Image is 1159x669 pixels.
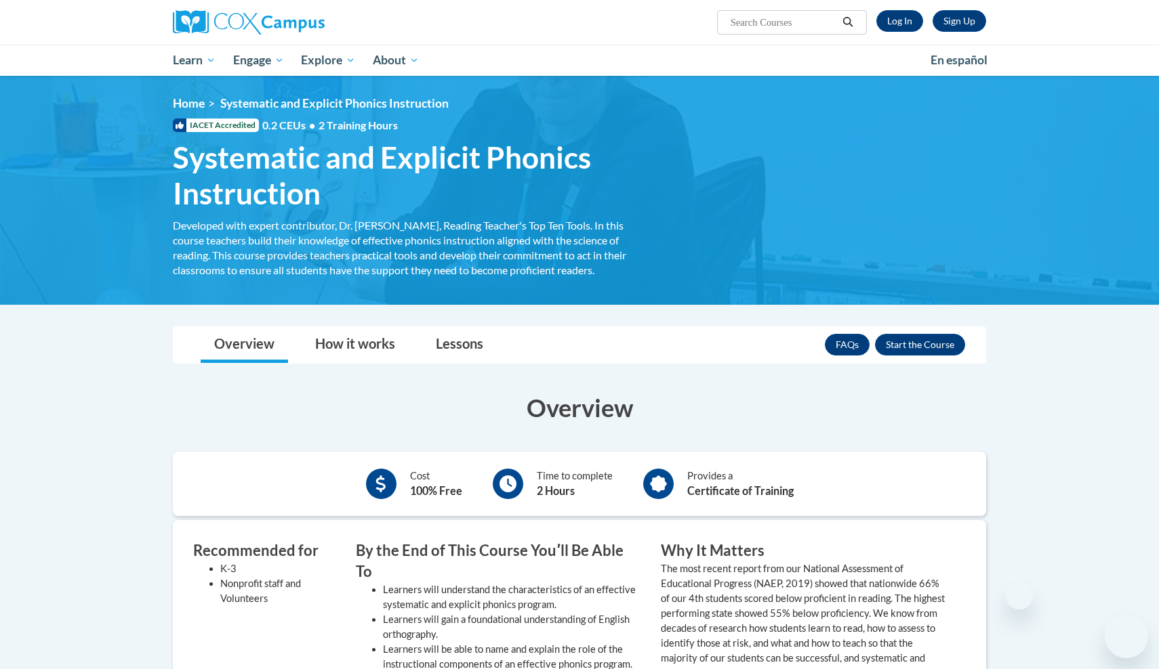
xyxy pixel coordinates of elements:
[410,484,462,497] b: 100% Free
[1105,615,1148,658] iframe: Button to launch messaging window
[173,218,640,278] div: Developed with expert contributor, Dr. [PERSON_NAME], Reading Teacher's Top Ten Tools. In this co...
[931,53,988,67] span: En español
[193,540,335,561] h3: Recommended for
[687,469,794,499] div: Provides a
[422,327,497,363] a: Lessons
[201,327,288,363] a: Overview
[173,391,986,425] h3: Overview
[876,10,923,32] a: Log In
[933,10,986,32] a: Register
[383,582,640,612] li: Learners will understand the characteristics of an effective systematic and explicit phonics prog...
[364,45,428,76] a: About
[173,10,325,35] img: Cox Campus
[220,96,449,110] span: Systematic and Explicit Phonics Instruction
[164,45,224,76] a: Learn
[729,14,838,30] input: Search Courses
[838,14,858,30] button: Search
[319,118,398,131] span: 2 Training Hours
[292,45,364,76] a: Explore
[224,45,293,76] a: Engage
[220,561,335,576] li: K-3
[301,52,355,68] span: Explore
[233,52,284,68] span: Engage
[173,96,205,110] a: Home
[383,612,640,642] li: Learners will gain a foundational understanding of English orthography.
[1006,582,1033,609] iframe: Close message
[373,52,419,68] span: About
[173,139,640,211] span: Systematic and Explicit Phonics Instruction
[825,334,870,355] a: FAQs
[173,52,216,68] span: Learn
[220,576,335,606] li: Nonprofit staff and Volunteers
[173,10,430,35] a: Cox Campus
[537,469,613,499] div: Time to complete
[687,484,794,497] b: Certificate of Training
[410,469,462,499] div: Cost
[309,118,315,131] span: •
[661,540,945,561] h3: Why It Matters
[537,484,575,497] b: 2 Hours
[152,45,1006,76] div: Main menu
[875,334,965,355] button: Enroll
[173,118,259,132] span: IACET Accredited
[302,327,409,363] a: How it works
[356,540,640,582] h3: By the End of This Course Youʹll Be Able To
[262,118,398,133] span: 0.2 CEUs
[922,46,996,74] a: En español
